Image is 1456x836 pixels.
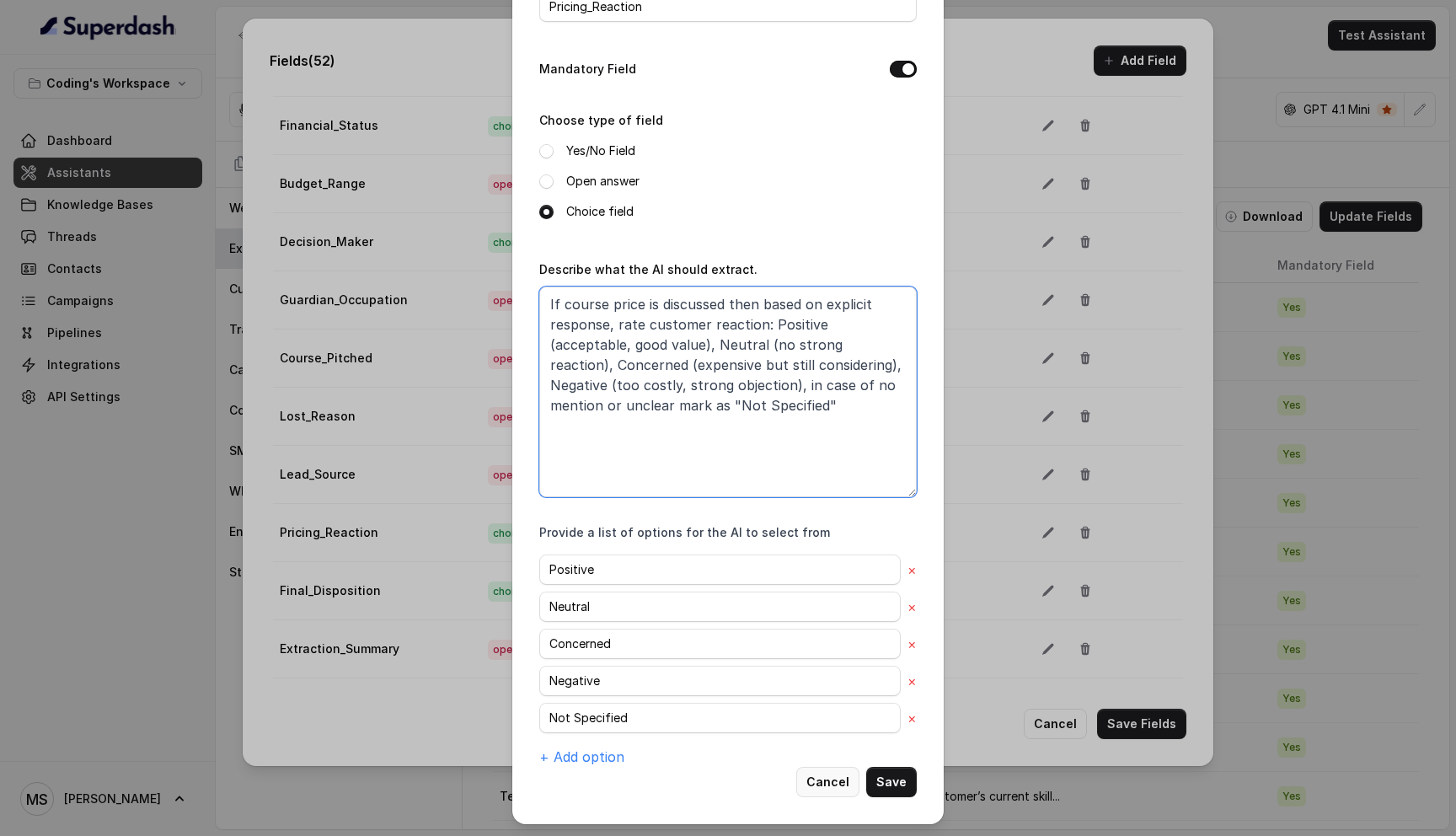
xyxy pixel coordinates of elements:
[566,171,640,191] label: Open answer
[866,767,917,797] button: Save
[539,113,663,127] label: Choose type of field
[539,262,757,276] label: Describe what the AI should extract.
[566,141,635,161] label: Yes/No Field
[539,524,830,541] label: Provide a list of options for the AI to select from
[539,747,624,767] button: + Add option
[539,629,901,659] input: Option 3
[796,767,859,797] button: Cancel
[539,555,901,585] input: Option 1
[907,560,917,580] button: ×
[566,201,634,222] label: Choice field
[539,666,901,696] input: Option 4
[907,708,917,728] button: ×
[907,634,917,654] button: ×
[539,59,636,79] label: Mandatory Field
[539,703,901,733] input: Option 5
[539,592,901,622] input: Option 2
[907,671,917,691] button: ×
[539,287,917,497] textarea: If course price is discussed then based on explicit response, rate customer reaction: Positive (a...
[907,597,917,617] button: ×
